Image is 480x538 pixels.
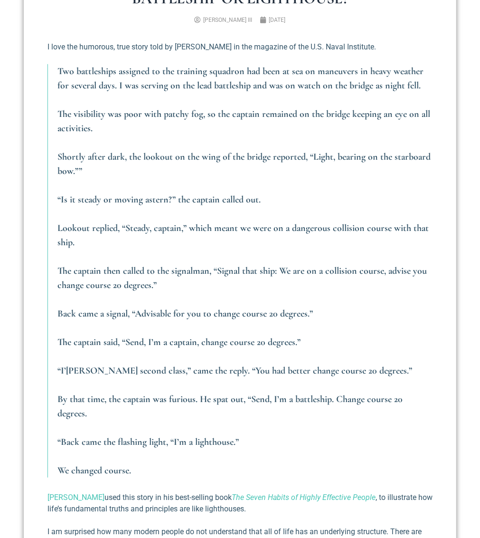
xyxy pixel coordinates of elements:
em: By that time, the captain was furious. He spat out, “Send, I’m a battleship. Change course 20 deg... [57,394,403,419]
em: The visibility was poor with patchy fog, so the captain remained on the bridge keeping an eye on ... [57,108,430,134]
em: Two battleships assigned to the training squadron had been at sea on maneuvers in heavy weather f... [57,66,424,91]
em: The captain said, “Send, I’m a captain, change course 20 degrees.” [57,336,301,348]
p: used this story in his best-selling book , to illustrate how life’s fundamental truths and princi... [47,492,433,515]
em: “I’[PERSON_NAME] second class,” came the reply. “You had better change course 20 degrees.” [57,365,412,376]
em: Back came a signal, “Advisable for you to change course 20 degrees.” [57,308,313,319]
em: “Back came the flashing light, “I’m a lighthouse.” [57,436,239,448]
a: The Seven Habits of Highly Effective People [232,493,376,502]
a: [PERSON_NAME] [47,493,104,502]
span: [PERSON_NAME] III [204,17,253,23]
em: The captain then called to the signalman, “Signal that ship: We are on a collision course, advise... [57,265,427,291]
time: [DATE] [269,17,286,23]
em: We changed course. [57,465,131,476]
em: “Is it steady or moving astern?” the captain called out. [57,194,261,205]
p: I love the humorous, true story told by [PERSON_NAME] in the magazine of the U.S. Naval Institute. [47,41,433,53]
a: [DATE] [260,16,286,24]
em: Lookout replied, “Steady, captain,” which meant we were on a dangerous collision course with that... [57,222,429,248]
em: Shortly after dark, the lookout on the wing of the bridge reported, “Light, bearing on the starbo... [57,151,431,177]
